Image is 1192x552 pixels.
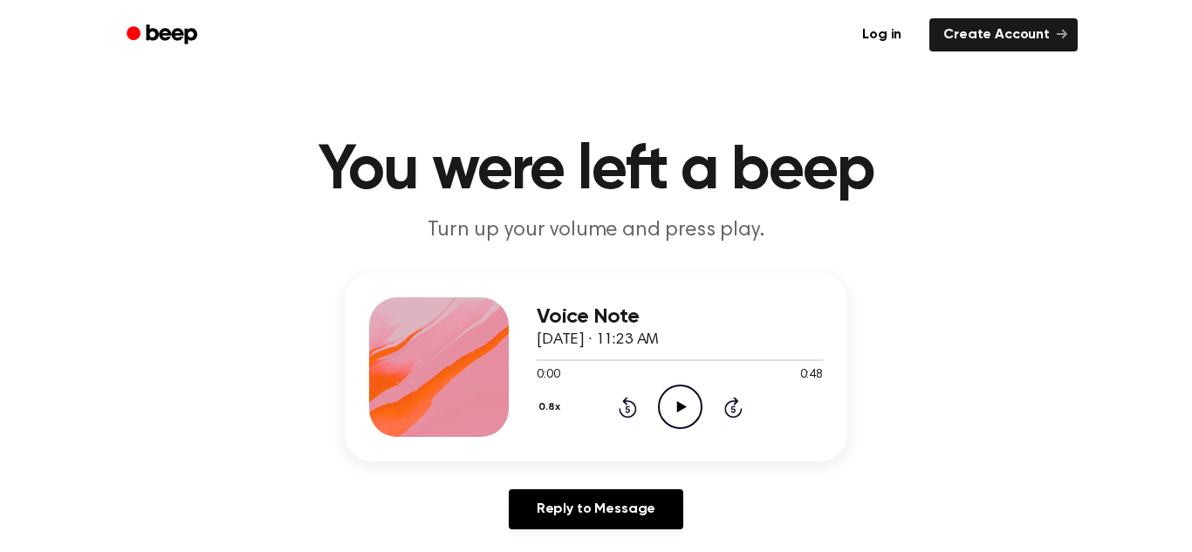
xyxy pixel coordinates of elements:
[509,489,683,529] a: Reply to Message
[149,140,1043,202] h1: You were left a beep
[537,332,659,348] span: [DATE] · 11:23 AM
[537,305,823,329] h3: Voice Note
[537,392,566,422] button: 0.8x
[845,15,919,55] a: Log in
[114,18,213,52] a: Beep
[800,366,823,385] span: 0:48
[261,216,931,245] p: Turn up your volume and press play.
[537,366,559,385] span: 0:00
[929,18,1078,51] a: Create Account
